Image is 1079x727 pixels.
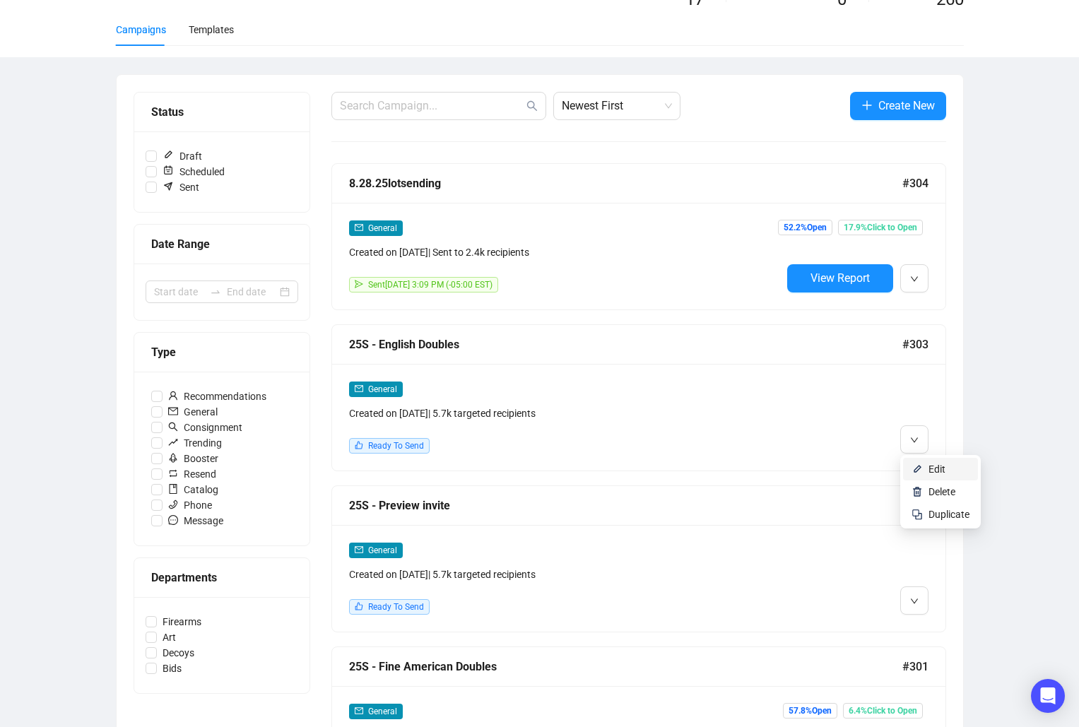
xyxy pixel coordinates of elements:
div: Created on [DATE] | Sent to 2.4k recipients [349,244,782,260]
span: Recommendations [163,389,272,404]
span: down [910,436,919,444]
div: Date Range [151,235,293,253]
a: 8.28.25lotsending#304mailGeneralCreated on [DATE]| Sent to 2.4k recipientssendSent[DATE] 3:09 PM ... [331,163,946,310]
div: Type [151,343,293,361]
span: Sent [DATE] 3:09 PM (-05:00 EST) [368,280,493,290]
div: Templates [189,22,234,37]
div: Campaigns [116,22,166,37]
div: Created on [DATE] | 5.7k targeted recipients [349,567,782,582]
span: General [368,707,397,716]
span: book [168,484,178,494]
div: Departments [151,569,293,586]
span: Booster [163,451,224,466]
button: Create New [850,92,946,120]
span: Draft [157,148,208,164]
span: mail [168,406,178,416]
span: to [210,286,221,297]
span: user [168,391,178,401]
span: Firearms [157,614,207,630]
span: down [910,275,919,283]
span: 52.2% Open [778,220,832,235]
input: Search Campaign... [340,97,524,114]
span: swap-right [210,286,221,297]
input: Start date [154,284,204,300]
a: 25S - Preview invite#302mailGeneralCreated on [DATE]| 5.7k targeted recipientslikeReady To Send [331,485,946,632]
span: General [368,384,397,394]
span: #304 [902,175,928,192]
span: Ready To Send [368,602,424,612]
span: #301 [902,658,928,675]
span: Bids [157,661,187,676]
img: svg+xml;base64,PHN2ZyB4bWxucz0iaHR0cDovL3d3dy53My5vcmcvMjAwMC9zdmciIHdpZHRoPSIyNCIgaGVpZ2h0PSIyNC... [912,509,923,520]
span: like [355,441,363,449]
span: rise [168,437,178,447]
span: #303 [902,336,928,353]
span: message [168,515,178,525]
span: Catalog [163,482,224,497]
span: Trending [163,435,228,451]
span: Sent [157,179,205,195]
div: Status [151,103,293,121]
span: search [526,100,538,112]
img: svg+xml;base64,PHN2ZyB4bWxucz0iaHR0cDovL3d3dy53My5vcmcvMjAwMC9zdmciIHhtbG5zOnhsaW5rPSJodHRwOi8vd3... [912,486,923,497]
span: mail [355,223,363,232]
span: plus [861,100,873,111]
span: General [368,223,397,233]
div: 8.28.25lotsending [349,175,902,192]
div: 25S - Preview invite [349,497,902,514]
button: View Report [787,264,893,292]
span: Art [157,630,182,645]
span: Phone [163,497,218,513]
a: 25S - English Doubles#303mailGeneralCreated on [DATE]| 5.7k targeted recipientslikeReady To Send [331,324,946,471]
span: Message [163,513,229,528]
span: mail [355,545,363,554]
span: Consignment [163,420,248,435]
span: search [168,422,178,432]
span: 6.4% Click to Open [843,703,923,719]
span: General [163,404,223,420]
span: Resend [163,466,222,482]
span: View Report [810,271,870,285]
span: send [355,280,363,288]
span: Newest First [562,93,672,119]
span: Delete [928,486,955,497]
span: Ready To Send [368,441,424,451]
div: Open Intercom Messenger [1031,679,1065,713]
div: 25S - English Doubles [349,336,902,353]
span: down [910,597,919,605]
span: Duplicate [928,509,969,520]
span: mail [355,384,363,393]
span: General [368,545,397,555]
span: Decoys [157,645,200,661]
span: rocket [168,453,178,463]
div: Created on [DATE] | 5.7k targeted recipients [349,406,782,421]
span: like [355,602,363,610]
span: phone [168,500,178,509]
span: mail [355,707,363,715]
span: 17.9% Click to Open [838,220,923,235]
img: svg+xml;base64,PHN2ZyB4bWxucz0iaHR0cDovL3d3dy53My5vcmcvMjAwMC9zdmciIHhtbG5zOnhsaW5rPSJodHRwOi8vd3... [912,463,923,475]
span: retweet [168,468,178,478]
span: Edit [928,463,945,475]
span: 57.8% Open [783,703,837,719]
div: 25S - Fine American Doubles [349,658,902,675]
input: End date [227,284,277,300]
span: Create New [878,97,935,114]
span: Scheduled [157,164,230,179]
